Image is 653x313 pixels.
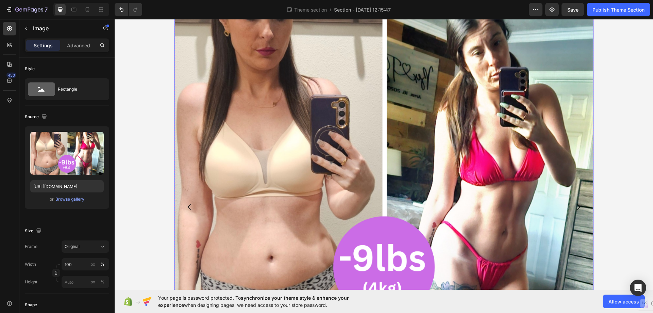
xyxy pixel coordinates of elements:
[34,42,53,49] p: Settings
[25,244,37,250] label: Frame
[65,244,80,250] span: Original
[330,6,331,13] span: /
[587,3,650,16] button: Publish Theme Section
[608,298,639,305] span: Allow access
[3,3,51,16] button: 7
[25,279,37,285] label: Height
[293,6,328,13] span: Theme section
[115,19,653,290] iframe: Design area
[30,180,104,192] input: https://example.com/image.jpg
[90,279,95,285] div: px
[630,280,646,296] div: Open Intercom Messenger
[158,294,375,309] span: Your page is password protected. To when designing pages, we need access to your store password.
[45,5,48,14] p: 7
[115,3,142,16] div: Undo/Redo
[89,260,97,268] button: %
[25,226,43,236] div: Size
[6,73,16,78] div: 450
[98,260,106,268] button: px
[100,279,104,285] div: %
[25,302,37,308] div: Shape
[89,278,97,286] button: %
[98,278,106,286] button: px
[33,24,91,32] p: Image
[158,295,349,308] span: synchronize your theme style & enhance your experience
[454,178,473,198] button: Carousel Next Arrow
[62,276,109,288] input: px%
[67,42,90,49] p: Advanced
[25,112,48,122] div: Source
[62,258,109,270] input: px%
[30,132,104,175] img: preview-image
[55,196,84,202] div: Browse gallery
[50,195,54,203] span: or
[90,261,95,267] div: px
[592,6,644,13] div: Publish Theme Section
[334,6,391,13] span: Section - [DATE] 12:15:47
[55,196,85,203] button: Browse gallery
[100,261,104,267] div: %
[58,81,99,97] div: Rectangle
[562,3,584,16] button: Save
[603,295,645,308] button: Allow access
[62,240,109,253] button: Original
[25,66,35,72] div: Style
[25,261,36,267] label: Width
[567,7,579,13] span: Save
